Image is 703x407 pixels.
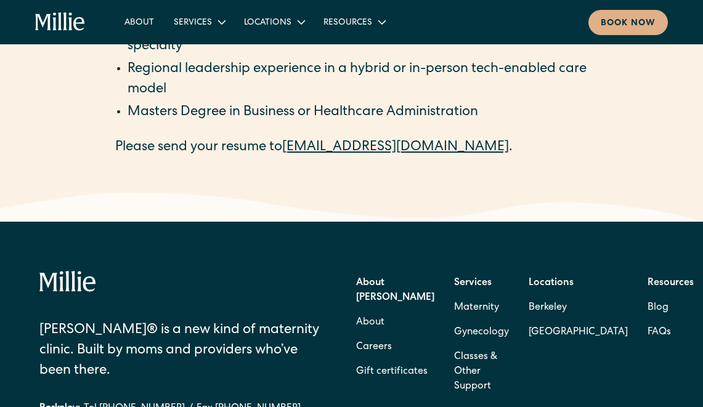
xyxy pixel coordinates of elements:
div: Locations [234,12,314,32]
a: [EMAIL_ADDRESS][DOMAIN_NAME] [282,141,509,155]
strong: Locations [529,278,574,288]
a: Gift certificates [356,360,428,384]
a: Gynecology [454,320,509,345]
li: Masters Degree in Business or Healthcare Administration [128,103,588,123]
a: About [356,310,384,335]
div: Resources [314,12,394,32]
a: [GEOGRAPHIC_DATA] [529,320,628,345]
div: Services [174,17,212,30]
a: Blog [648,296,668,320]
strong: Resources [648,278,694,288]
a: Careers [356,335,392,360]
div: Resources [323,17,372,30]
a: FAQs [648,320,671,345]
p: Please send your resume to . [115,138,588,158]
div: Book now [601,17,656,30]
a: Book now [588,10,668,35]
a: Maternity [454,296,499,320]
div: Locations [244,17,291,30]
div: Services [164,12,234,32]
strong: About [PERSON_NAME] [356,278,434,303]
li: Regional leadership experience in a hybrid or in-person tech-enabled care model [128,60,588,100]
a: About [115,12,164,32]
div: [PERSON_NAME]® is a new kind of maternity clinic. Built by moms and providers who’ve been there. [39,321,328,382]
a: home [35,12,84,31]
strong: Services [454,278,492,288]
a: Berkeley [529,296,628,320]
a: Classes & Other Support [454,345,509,399]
